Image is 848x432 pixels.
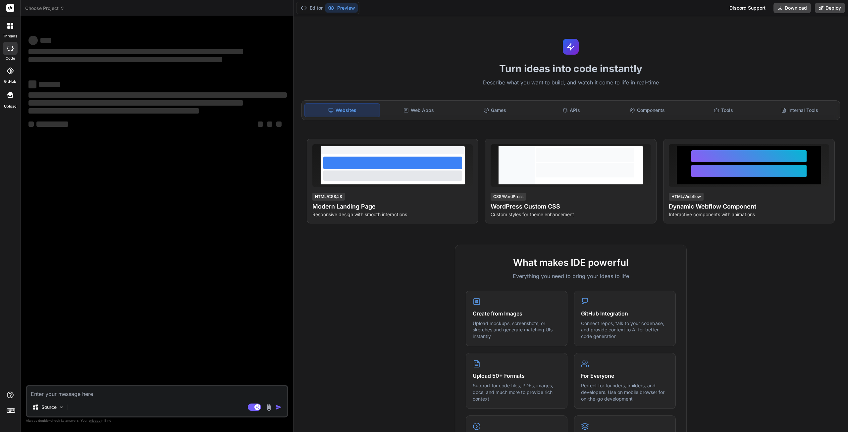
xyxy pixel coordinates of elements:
p: Responsive design with smooth interactions [312,211,473,218]
p: Describe what you want to build, and watch it come to life in real-time [297,78,844,87]
p: Always double-check its answers. Your in Bind [26,417,288,424]
h4: Upload 50+ Formats [473,372,560,380]
p: Support for code files, PDFs, images, docs, and much more to provide rich context [473,382,560,402]
span: ‌ [36,121,68,127]
span: ‌ [40,38,51,43]
img: icon [275,404,282,410]
span: ‌ [28,57,222,62]
span: ‌ [39,82,60,87]
h4: For Everyone [581,372,669,380]
h4: WordPress Custom CSS [491,202,651,211]
span: ‌ [28,80,36,88]
h4: GitHub Integration [581,310,669,317]
button: Preview [325,3,358,13]
div: CSS/WordPress [491,193,526,201]
p: Upload mockups, screenshots, or sketches and generate matching UIs instantly [473,320,560,340]
p: Source [41,404,57,410]
div: HTML/Webflow [669,193,704,201]
span: ‌ [267,121,272,127]
span: ‌ [28,108,199,114]
div: Internal Tools [762,103,837,117]
div: Websites [304,103,380,117]
p: Custom styles for theme enhancement [491,211,651,218]
label: Upload [4,104,17,109]
span: ‌ [258,121,263,127]
h2: What makes IDE powerful [466,256,676,269]
h4: Dynamic Webflow Component [669,202,829,211]
img: Pick Models [59,405,64,410]
span: ‌ [276,121,282,127]
button: Deploy [815,3,845,13]
button: Download [773,3,811,13]
div: Games [457,103,532,117]
span: ‌ [28,49,243,54]
div: Tools [686,103,761,117]
p: Interactive components with animations [669,211,829,218]
label: threads [3,33,17,39]
h4: Modern Landing Page [312,202,473,211]
button: Editor [298,3,325,13]
div: Components [610,103,685,117]
span: ‌ [28,92,287,98]
span: Choose Project [25,5,65,12]
label: code [6,56,15,61]
div: Discord Support [725,3,769,13]
span: ‌ [28,36,38,45]
span: ‌ [28,121,34,127]
div: Web Apps [381,103,456,117]
div: APIs [534,103,609,117]
p: Everything you need to bring your ideas to life [466,272,676,280]
h4: Create from Images [473,310,560,317]
div: HTML/CSS/JS [312,193,345,201]
p: Connect repos, talk to your codebase, and provide context to AI for better code generation [581,320,669,340]
label: GitHub [4,79,16,84]
h1: Turn ideas into code instantly [297,63,844,74]
p: Perfect for founders, builders, and developers. Use on mobile browser for on-the-go development [581,382,669,402]
span: privacy [89,418,101,422]
img: attachment [265,404,273,411]
span: ‌ [28,100,243,106]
